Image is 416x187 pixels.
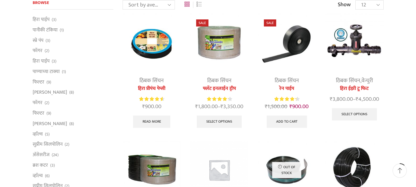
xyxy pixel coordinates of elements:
span: – [190,103,248,111]
a: सुप्रीम सिलपोलिन [33,139,63,150]
span: (3) [52,17,56,23]
bdi: 4,500.00 [356,95,379,104]
span: Show [338,1,351,9]
a: [PERSON_NAME] [33,87,67,98]
span: ₹ [289,102,292,111]
a: हिरा पाईप [33,16,50,25]
div: Rated 4.40 out of 5 [274,96,299,102]
p: Out of stock [272,162,301,178]
span: (3) [46,38,50,44]
span: (24) [52,152,59,158]
a: रेन पाईप [258,85,316,92]
span: Rated out of 5 [207,96,228,102]
bdi: 1,800.00 [195,102,218,111]
img: Flat Inline Drip Lateral [190,13,248,71]
span: (5) [45,131,50,137]
span: ₹ [195,102,198,111]
a: फिल्टर [33,77,44,87]
span: Sale [196,19,208,26]
a: Select options for “हिरा ईझी टू फिट” [332,108,377,120]
a: फॉगर [33,98,42,108]
span: (8) [69,121,74,127]
bdi: 1,500.00 [265,102,287,111]
a: पानीकी टंकिया [33,25,58,35]
a: फ्लॅट इनलाईन ड्रीप [190,85,248,92]
a: अ‍ॅसेसरीज [33,150,50,160]
bdi: 900.00 [289,102,309,111]
a: ठिबक सिंचन [207,76,232,85]
span: (2) [45,48,49,54]
img: Heera Easy To Fit Set [325,13,383,71]
a: स्प्रे पंप [33,35,43,46]
span: (8) [69,89,74,96]
a: व्हाॅल्व [33,129,43,139]
a: ठिबक सिंचन [139,76,164,85]
span: (1) [60,27,64,33]
a: पाण्याच्या टाक्या [33,66,60,77]
a: ठिबक सिंचन [336,76,360,85]
a: ठिबक सिंचन [275,76,299,85]
a: ब्रश कटर [33,160,48,170]
a: Select options for “फ्लॅट इनलाईन ड्रीप” [197,116,242,128]
a: Select options for “हिरा प्रीपंच पेप्सी” [133,116,171,128]
img: Heera Rain Pipe [258,13,316,71]
span: ₹ [356,95,358,104]
span: (1) [62,69,66,75]
bdi: 3,350.00 [220,102,243,111]
a: हिरा प्रीपंच पेप्सी [123,85,181,92]
a: Add to cart: “रेन पाईप” [267,116,307,128]
span: (3) [50,162,55,169]
a: फॉगर [33,46,42,56]
span: ₹ [330,95,333,104]
span: Sale [264,19,276,26]
span: (2) [45,100,49,106]
a: हिरा ईझी टू फिट [325,85,383,92]
a: वेन्चुरी [361,76,373,85]
a: [PERSON_NAME] [33,118,67,129]
span: Rated out of 5 [274,96,296,102]
span: ₹ [220,102,223,111]
span: Rated out of 5 [139,96,163,102]
span: (9) [46,110,51,116]
div: Rated 4.33 out of 5 [207,96,232,102]
bdi: 3,800.00 [330,95,353,104]
div: , [325,77,383,85]
span: (2) [65,141,69,148]
span: (6) [45,173,50,179]
span: (9) [46,79,51,85]
bdi: 900.00 [142,102,161,111]
a: फिल्टर [33,108,44,119]
select: Shop order [123,0,175,10]
img: Heera Pre Punch Pepsi [123,13,181,71]
span: (3) [52,58,56,64]
span: – [325,95,383,104]
span: ₹ [142,102,145,111]
a: व्हाॅल्व [33,170,43,181]
div: Rated 4.67 out of 5 [139,96,164,102]
a: हिरा पाईप [33,56,50,67]
span: ₹ [265,102,268,111]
